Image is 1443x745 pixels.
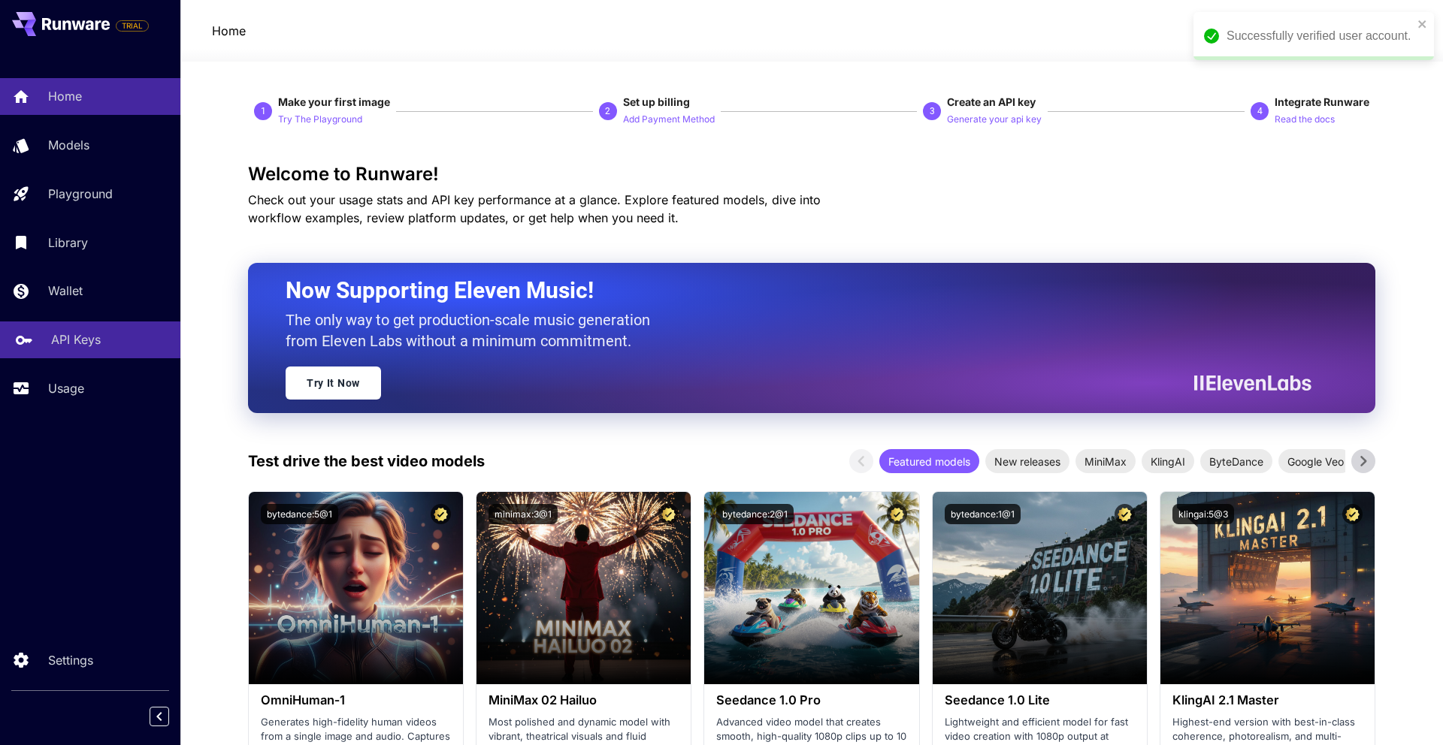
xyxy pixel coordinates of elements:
p: API Keys [51,330,101,348]
div: Collapse sidebar [161,703,180,730]
p: Try The Playground [278,113,362,127]
a: Home [212,22,246,40]
button: Certified Model – Vetted for best performance and includes a commercial license. [1342,504,1363,524]
p: Test drive the best video models [248,450,485,472]
p: Add Payment Method [623,113,715,127]
button: bytedance:2@1 [716,504,794,524]
span: Integrate Runware [1275,95,1369,108]
span: Featured models [879,454,979,469]
p: Settings [48,651,93,669]
img: alt [476,492,691,684]
p: Models [48,136,89,154]
span: TRIAL [116,20,148,32]
p: Usage [48,379,84,397]
p: 3 [930,104,935,118]
h3: Seedance 1.0 Pro [716,693,906,707]
button: Certified Model – Vetted for best performance and includes a commercial license. [431,504,451,524]
button: bytedance:5@1 [261,504,338,524]
nav: breadcrumb [212,22,246,40]
span: Add your payment card to enable full platform functionality. [116,17,149,35]
button: Certified Model – Vetted for best performance and includes a commercial license. [1115,504,1135,524]
button: Collapse sidebar [150,707,169,726]
p: Home [48,87,82,105]
p: 2 [605,104,610,118]
p: The only way to get production-scale music generation from Eleven Labs without a minimum commitment. [286,309,661,351]
button: klingai:5@3 [1172,504,1234,524]
a: Try It Now [286,366,381,400]
h3: OmniHuman‑1 [261,693,451,707]
h2: Now Supporting Eleven Music! [286,276,1300,305]
button: Try The Playground [278,110,362,128]
span: MiniMax [1075,454,1136,469]
p: Wallet [48,282,83,300]
div: ByteDance [1200,449,1272,473]
h3: MiniMax 02 Hailuo [489,693,679,707]
button: Add Payment Method [623,110,715,128]
p: 1 [261,104,266,118]
h3: Welcome to Runware! [248,164,1375,185]
button: Certified Model – Vetted for best performance and includes a commercial license. [658,504,679,524]
span: Check out your usage stats and API key performance at a glance. Explore featured models, dive int... [248,192,821,225]
h3: Seedance 1.0 Lite [945,693,1135,707]
div: Featured models [879,449,979,473]
p: 4 [1257,104,1263,118]
button: close [1417,18,1428,30]
img: alt [704,492,918,684]
div: Successfully verified user account. [1227,27,1413,45]
p: Playground [48,185,113,203]
button: bytedance:1@1 [945,504,1021,524]
h3: KlingAI 2.1 Master [1172,693,1363,707]
div: MiniMax [1075,449,1136,473]
span: ByteDance [1200,454,1272,469]
div: New releases [985,449,1069,473]
p: Library [48,234,88,252]
span: Make your first image [278,95,390,108]
img: alt [1160,492,1375,684]
button: Certified Model – Vetted for best performance and includes a commercial license. [887,504,907,524]
p: Read the docs [1275,113,1335,127]
p: Generate your api key [947,113,1042,127]
div: KlingAI [1142,449,1194,473]
span: Google Veo [1278,454,1353,469]
span: Create an API key [947,95,1036,108]
span: New releases [985,454,1069,469]
button: minimax:3@1 [489,504,558,524]
div: Google Veo [1278,449,1353,473]
span: Set up billing [623,95,690,108]
button: Generate your api key [947,110,1042,128]
span: KlingAI [1142,454,1194,469]
button: Read the docs [1275,110,1335,128]
img: alt [249,492,463,684]
img: alt [933,492,1147,684]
